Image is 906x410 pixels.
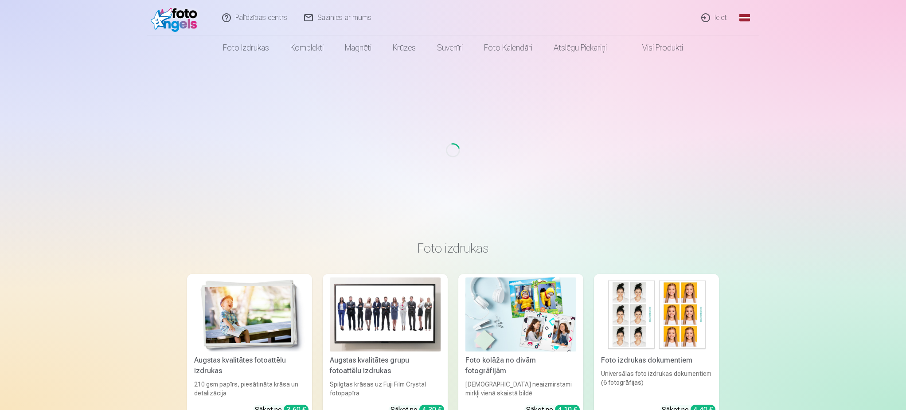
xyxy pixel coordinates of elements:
[326,380,444,398] div: Spilgtas krāsas uz Fuji Film Crystal fotopapīra
[465,277,576,351] img: Foto kolāža no divām fotogrāfijām
[597,369,715,398] div: Universālas foto izdrukas dokumentiem (6 fotogrāfijas)
[191,355,309,376] div: Augstas kvalitātes fotoattēlu izdrukas
[191,380,309,398] div: 210 gsm papīrs, piesātināta krāsa un detalizācija
[280,35,334,60] a: Komplekti
[194,240,712,256] h3: Foto izdrukas
[601,277,712,351] img: Foto izdrukas dokumentiem
[382,35,426,60] a: Krūzes
[462,380,580,398] div: [DEMOGRAPHIC_DATA] neaizmirstami mirkļi vienā skaistā bildē
[334,35,382,60] a: Magnēti
[462,355,580,376] div: Foto kolāža no divām fotogrāfijām
[326,355,444,376] div: Augstas kvalitātes grupu fotoattēlu izdrukas
[194,277,305,351] img: Augstas kvalitātes fotoattēlu izdrukas
[597,355,715,366] div: Foto izdrukas dokumentiem
[473,35,543,60] a: Foto kalendāri
[330,277,441,351] img: Augstas kvalitātes grupu fotoattēlu izdrukas
[151,4,202,32] img: /fa1
[543,35,617,60] a: Atslēgu piekariņi
[426,35,473,60] a: Suvenīri
[617,35,694,60] a: Visi produkti
[212,35,280,60] a: Foto izdrukas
